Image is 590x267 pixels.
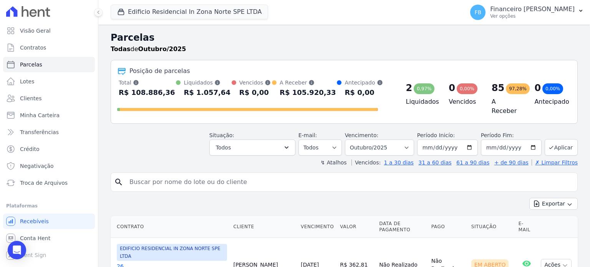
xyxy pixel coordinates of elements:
[337,216,376,238] th: Valor
[239,86,271,99] div: R$ 0,00
[457,83,477,94] div: 0,00%
[3,175,95,191] a: Troca de Arquivos
[515,216,538,238] th: E-mail
[490,5,575,13] p: Financeiro [PERSON_NAME]
[111,216,230,238] th: Contrato
[111,31,578,45] h2: Parcelas
[20,44,46,51] span: Contratos
[111,45,131,53] strong: Todas
[20,162,54,170] span: Negativação
[20,217,49,225] span: Recebíveis
[492,97,522,116] h4: A Receber
[3,158,95,174] a: Negativação
[20,95,41,102] span: Clientes
[216,143,231,152] span: Todos
[384,159,414,166] a: 1 a 30 dias
[20,145,40,153] span: Crédito
[406,97,437,106] h4: Liquidados
[20,179,68,187] span: Troca de Arquivos
[20,61,42,68] span: Parcelas
[129,66,190,76] div: Posição de parcelas
[468,216,515,238] th: Situação
[184,79,230,86] div: Liquidados
[545,139,578,156] button: Aplicar
[481,131,542,139] label: Período Fim:
[534,97,565,106] h4: Antecipado
[3,108,95,123] a: Minha Carteira
[449,97,479,106] h4: Vencidos
[114,177,123,187] i: search
[406,82,413,94] div: 2
[20,78,35,85] span: Lotes
[464,2,590,23] button: FB Financeiro [PERSON_NAME] Ver opções
[209,132,234,138] label: Situação:
[3,23,95,38] a: Visão Geral
[351,159,381,166] label: Vencidos:
[532,159,578,166] a: ✗ Limpar Filtros
[542,83,563,94] div: 0,00%
[230,216,298,238] th: Cliente
[320,159,346,166] label: ↯ Atalhos
[117,244,227,261] span: EDIFICIO RESIDENCIAL IN ZONA NORTE SPE LTDA
[345,132,378,138] label: Vencimento:
[345,79,383,86] div: Antecipado
[474,10,481,15] span: FB
[345,86,383,99] div: R$ 0,00
[280,86,336,99] div: R$ 105.920,33
[534,82,541,94] div: 0
[125,174,574,190] input: Buscar por nome do lote ou do cliente
[3,231,95,246] a: Conta Hent
[209,139,295,156] button: Todos
[417,132,455,138] label: Período Inicío:
[494,159,529,166] a: + de 90 dias
[492,82,504,94] div: 85
[239,79,271,86] div: Vencidos
[20,111,60,119] span: Minha Carteira
[138,45,186,53] strong: Outubro/2025
[298,216,337,238] th: Vencimento
[119,86,175,99] div: R$ 108.886,36
[449,82,455,94] div: 0
[111,5,268,19] button: Edificio Residencial In Zona Norte SPE LTDA
[3,40,95,55] a: Contratos
[280,79,336,86] div: A Receber
[119,79,175,86] div: Total
[20,128,59,136] span: Transferências
[414,83,434,94] div: 0,97%
[111,45,186,54] p: de
[3,141,95,157] a: Crédito
[529,198,578,210] button: Exportar
[428,216,468,238] th: Pago
[20,234,50,242] span: Conta Hent
[298,132,317,138] label: E-mail:
[418,159,451,166] a: 31 a 60 dias
[6,201,92,211] div: Plataformas
[3,214,95,229] a: Recebíveis
[3,57,95,72] a: Parcelas
[376,216,428,238] th: Data de Pagamento
[8,241,26,259] div: Open Intercom Messenger
[506,83,530,94] div: 97,28%
[184,86,230,99] div: R$ 1.057,64
[3,124,95,140] a: Transferências
[490,13,575,19] p: Ver opções
[3,91,95,106] a: Clientes
[20,27,51,35] span: Visão Geral
[3,74,95,89] a: Lotes
[456,159,489,166] a: 61 a 90 dias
